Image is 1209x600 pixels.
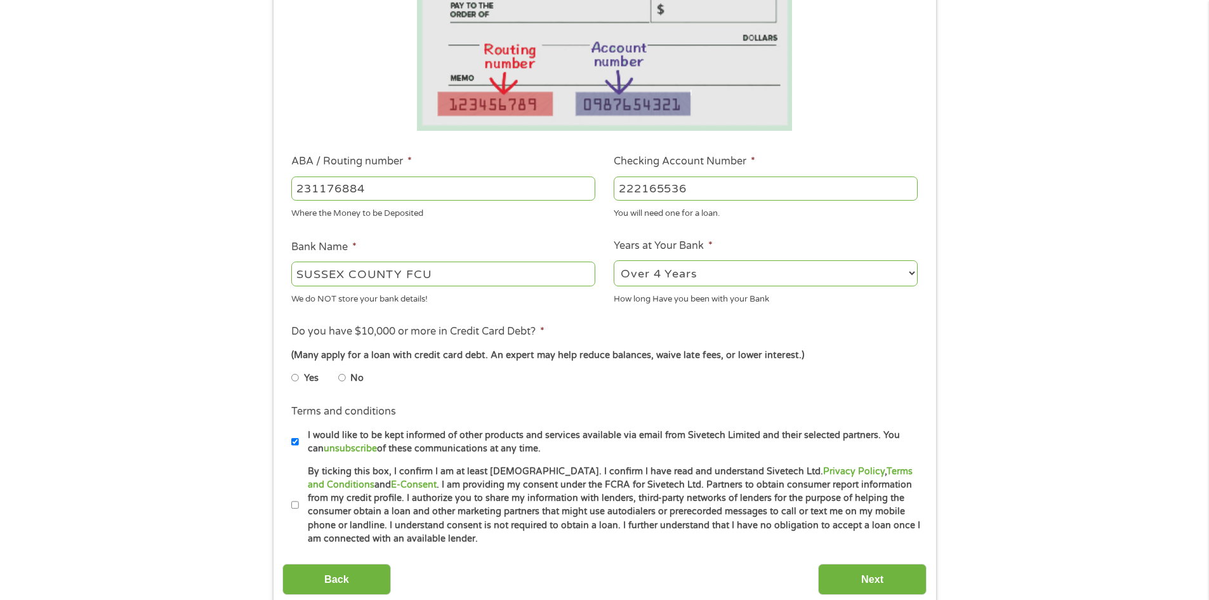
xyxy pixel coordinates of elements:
[614,203,918,220] div: You will need one for a loan.
[614,177,918,201] input: 345634636
[391,479,437,490] a: E-Consent
[823,466,885,477] a: Privacy Policy
[304,371,319,385] label: Yes
[291,177,595,201] input: 263177916
[614,239,713,253] label: Years at Your Bank
[291,288,595,305] div: We do NOT store your bank details!
[614,288,918,305] div: How long Have you been with your Bank
[291,241,357,254] label: Bank Name
[291,349,917,363] div: (Many apply for a loan with credit card debt. An expert may help reduce balances, waive late fees...
[614,155,755,168] label: Checking Account Number
[350,371,364,385] label: No
[299,429,922,456] label: I would like to be kept informed of other products and services available via email from Sivetech...
[308,466,913,490] a: Terms and Conditions
[818,564,927,595] input: Next
[324,443,377,454] a: unsubscribe
[282,564,391,595] input: Back
[291,203,595,220] div: Where the Money to be Deposited
[299,465,922,546] label: By ticking this box, I confirm I am at least [DEMOGRAPHIC_DATA]. I confirm I have read and unders...
[291,405,396,418] label: Terms and conditions
[291,155,412,168] label: ABA / Routing number
[291,325,545,338] label: Do you have $10,000 or more in Credit Card Debt?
